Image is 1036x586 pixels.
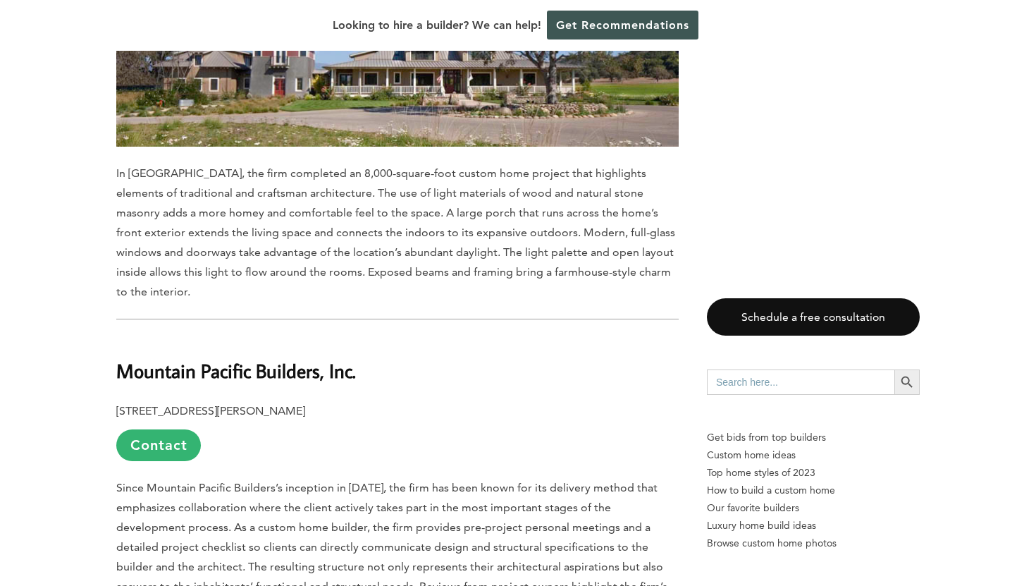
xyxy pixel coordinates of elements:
p: Get bids from top builders [707,429,920,446]
a: Contact [116,429,201,461]
b: [STREET_ADDRESS][PERSON_NAME] [116,404,305,417]
span: In [GEOGRAPHIC_DATA], the firm completed an 8,000-square-foot custom home project that highlights... [116,166,675,298]
a: How to build a custom home [707,482,920,499]
svg: Search [899,374,915,390]
b: Mountain Pacific Builders, Inc. [116,358,356,383]
a: Schedule a free consultation [707,298,920,336]
a: Our favorite builders [707,499,920,517]
a: Luxury home build ideas [707,517,920,535]
input: Search here... [707,370,894,395]
a: Get Recommendations [547,11,698,39]
a: Browse custom home photos [707,535,920,552]
iframe: Drift Widget Chat Controller [966,515,1019,569]
a: Top home styles of 2023 [707,464,920,482]
a: Custom home ideas [707,446,920,464]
